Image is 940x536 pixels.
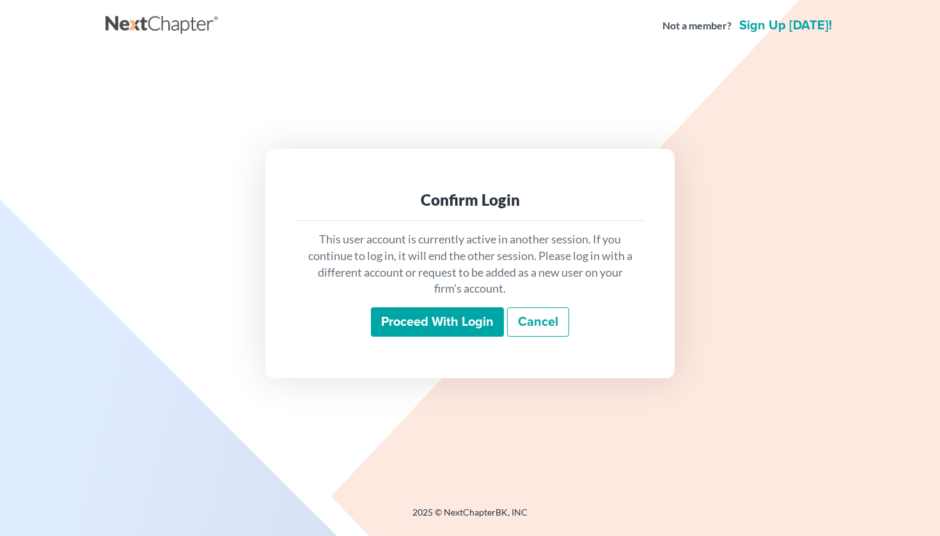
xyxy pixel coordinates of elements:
div: 2025 © NextChapterBK, INC [106,506,834,529]
strong: Not a member? [662,19,732,33]
a: Cancel [507,307,569,337]
input: Proceed with login [371,307,504,337]
p: This user account is currently active in another session. If you continue to log in, it will end ... [306,231,634,297]
a: Sign up [DATE]! [737,19,834,32]
div: Confirm Login [306,190,634,210]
